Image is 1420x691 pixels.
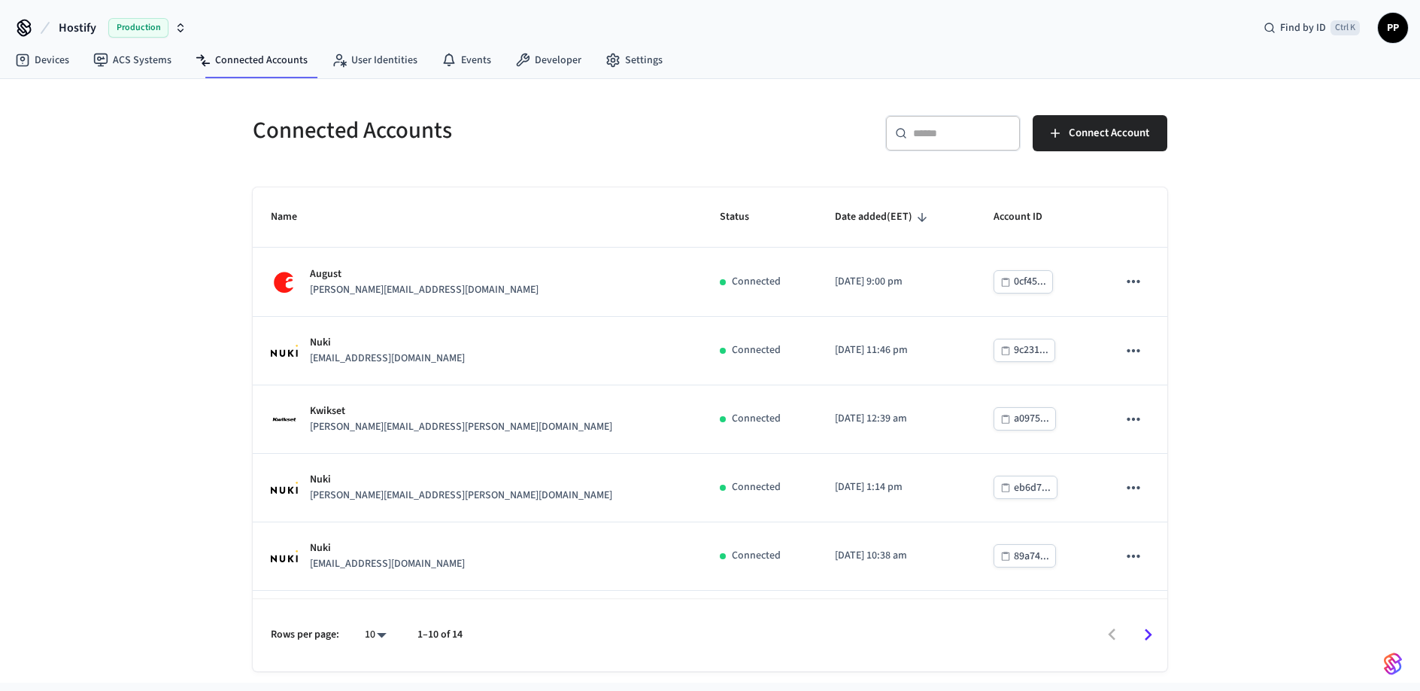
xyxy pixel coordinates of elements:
p: [DATE] 1:14 pm [835,479,957,495]
img: August Logo, Square [271,269,298,296]
p: Connected [732,342,781,358]
button: 9c231... [994,339,1055,362]
img: Nuki Logo, Square [271,345,298,357]
p: [PERSON_NAME][EMAIL_ADDRESS][PERSON_NAME][DOMAIN_NAME] [310,488,612,504]
p: [PERSON_NAME][EMAIL_ADDRESS][PERSON_NAME][DOMAIN_NAME] [310,419,612,435]
div: Find by IDCtrl K [1252,14,1372,41]
p: [DATE] 12:39 am [835,411,957,427]
a: Events [429,47,503,74]
p: Nuki [310,472,612,488]
p: 1–10 of 14 [417,627,463,643]
button: 89a74... [994,544,1056,568]
a: Settings [593,47,675,74]
p: [EMAIL_ADDRESS][DOMAIN_NAME] [310,351,465,367]
img: Nuki Logo, Square [271,482,298,494]
img: Kwikset Logo, Square [271,406,298,433]
p: Nuki [310,540,465,556]
img: Nuki Logo, Square [271,550,298,562]
span: Name [271,205,317,229]
p: [EMAIL_ADDRESS][DOMAIN_NAME] [310,556,465,572]
span: Status [720,205,769,229]
p: [DATE] 11:46 pm [835,342,957,358]
button: PP [1378,13,1408,43]
span: Ctrl K [1330,20,1360,35]
button: Connect Account [1033,115,1167,151]
div: 89a74... [1014,547,1049,566]
p: Rows per page: [271,627,339,643]
p: Connected [732,548,781,564]
span: Date added(EET) [835,205,932,229]
span: Production [108,18,168,38]
div: 9c231... [1014,341,1048,360]
a: Devices [3,47,81,74]
p: Nuki [310,335,465,351]
span: Connect Account [1069,123,1149,143]
p: [DATE] 10:38 am [835,548,957,564]
p: Connected [732,411,781,427]
h5: Connected Accounts [253,115,701,146]
div: 10 [357,624,393,646]
p: Connected [732,479,781,495]
p: Connected [732,274,781,290]
div: eb6d7... [1014,479,1051,498]
span: Account ID [994,205,1062,229]
span: Hostify [59,19,96,37]
a: User Identities [320,47,429,74]
img: SeamLogoGradient.69752ec5.svg [1384,652,1402,676]
button: a0975... [994,407,1056,431]
a: ACS Systems [81,47,184,74]
p: August [310,266,539,282]
p: [PERSON_NAME][EMAIL_ADDRESS][DOMAIN_NAME] [310,282,539,298]
div: a0975... [1014,409,1049,428]
button: Go to next page [1130,617,1166,653]
p: [DATE] 9:00 pm [835,274,957,290]
span: PP [1379,14,1406,41]
span: Find by ID [1280,20,1326,35]
div: 0cf45... [1014,272,1046,291]
button: 0cf45... [994,270,1053,294]
button: eb6d7... [994,476,1057,499]
a: Connected Accounts [184,47,320,74]
p: Kwikset [310,403,612,419]
a: Developer [503,47,593,74]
